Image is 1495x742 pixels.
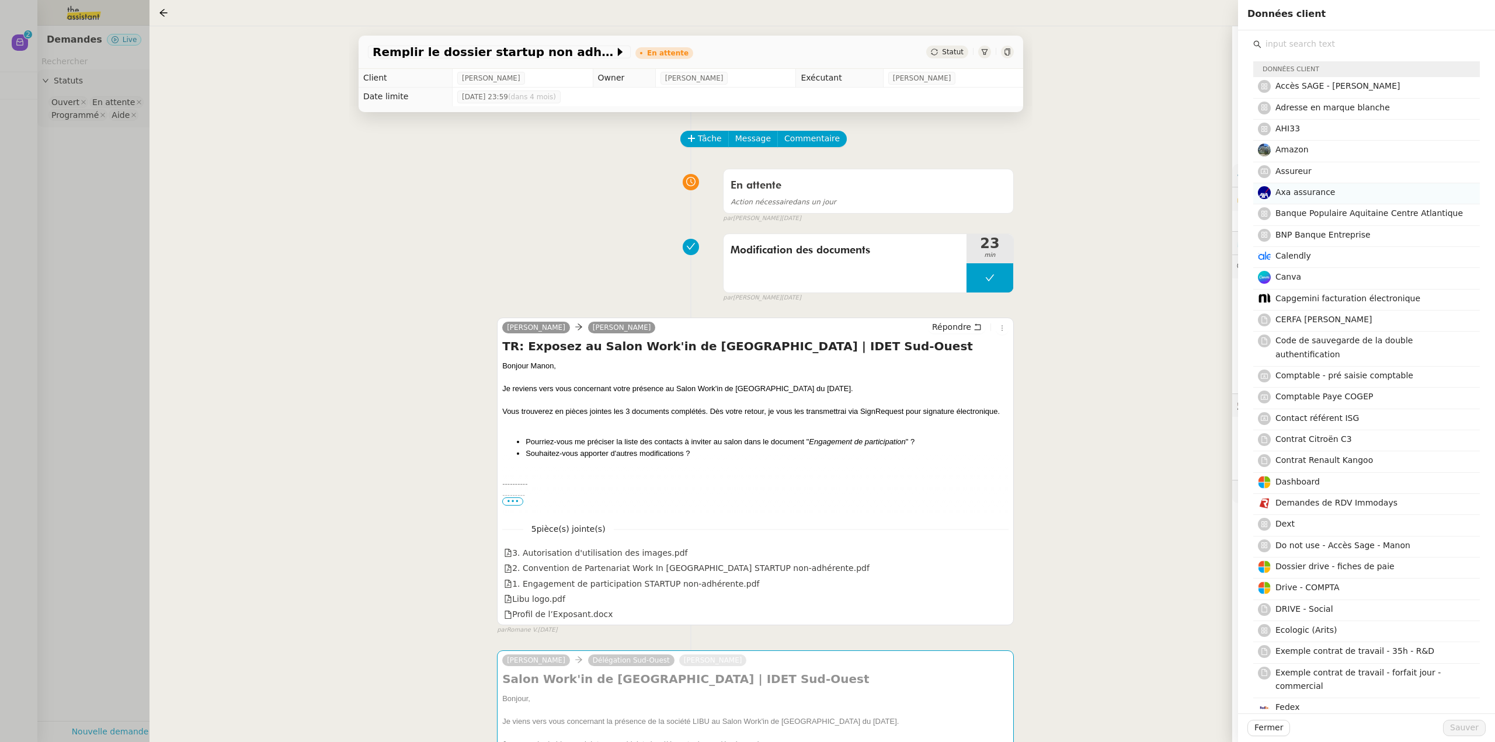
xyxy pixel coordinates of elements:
[1275,124,1300,133] span: AHI33
[1275,294,1420,303] span: Capgemini facturation électronique
[1275,315,1372,324] span: CERFA [PERSON_NAME]
[735,132,771,145] span: Message
[504,608,613,621] div: Profil de l’Exposant.docx
[504,577,759,591] div: 1. Engagement de participation STARTUP non-adhérente.pdf
[1237,192,1313,205] span: 🔐
[502,383,1009,395] div: Je reviens vers vous concernant votre présence au Salon Work'in de [GEOGRAPHIC_DATA] du [DATE].
[1275,583,1340,592] span: Drive - COMPTA
[723,214,801,224] small: [PERSON_NAME]
[502,338,1009,354] h4: TR: Exposez au Salon Work'in de [GEOGRAPHIC_DATA] | IDET Sud-Ouest
[1275,187,1335,197] span: Axa assurance
[1275,145,1309,154] span: Amazon
[1253,61,1480,77] div: Données client
[526,448,1009,459] li: Souhaitez-vous apporter d'autres modifications ?
[1275,208,1463,218] span: Banque Populaire Aquitaine Centre Atlantique
[1275,434,1352,444] span: Contrat Citroën C3
[1275,562,1395,571] span: Dossier drive - fiches de paie
[526,436,1009,448] li: Pourriez-vous me préciser la liste des contacts à inviter au salon dans le document " " ?
[1258,476,1271,489] img: libu33-my.sharepoint.com
[777,131,847,147] button: Commentaire
[728,131,778,147] button: Message
[523,522,614,536] span: 5
[373,46,614,58] span: Remplir le dossier startup non adhérente
[359,88,452,106] td: Date limite
[593,69,655,88] td: Owner
[504,593,565,606] div: Libu logo.pdf
[1232,255,1495,278] div: 💬Commentaires 2
[731,198,836,206] span: dans un jour
[359,69,452,88] td: Client
[1258,250,1271,263] img: calendly.com
[1258,186,1271,199] img: espaceclient.axa.fr
[1247,720,1290,736] button: Fermer
[502,489,1009,501] div: ---------
[588,322,656,333] a: [PERSON_NAME]
[1258,271,1271,284] img: canva.com
[508,93,556,101] span: (dans 4 mois)
[502,671,1009,687] h4: Salon Work'in de [GEOGRAPHIC_DATA] | IDET Sud-Ouest
[462,72,520,84] span: [PERSON_NAME]
[679,655,747,666] a: [PERSON_NAME]
[1237,487,1273,496] span: 🧴
[1237,262,1333,271] span: 💬
[1258,497,1271,510] img: immodays-workdays.republikgroup.fr
[932,321,971,333] span: Répondre
[1443,720,1486,736] button: Sauver
[502,497,523,506] span: •••
[942,48,964,56] span: Statut
[731,242,959,259] span: Modification des documents
[1275,230,1371,239] span: BNP Banque Entreprise
[1275,541,1410,550] span: Do not use - Accès Sage - Manon
[502,655,570,666] a: [PERSON_NAME]
[1275,519,1295,528] span: Dext
[809,437,906,446] em: Engagement de participation
[588,655,675,666] a: Délégation Sud-Ouest
[1232,164,1495,187] div: ⚙️Procédures
[502,322,570,333] a: [PERSON_NAME]
[1275,166,1312,176] span: Assureur
[1275,272,1301,281] span: Canva
[796,69,883,88] td: Exécutant
[1232,187,1495,210] div: 🔐Données client
[1275,251,1311,260] span: Calendly
[1258,581,1271,594] img: libu33-my.sharepoint.com
[1261,36,1480,52] input: input search text
[1258,144,1271,156] img: amazon.fr
[462,91,556,103] span: [DATE] 23:59
[1275,371,1413,380] span: Comptable - pré saisie comptable
[1275,625,1337,635] span: Ecologic (Arits)
[1232,232,1495,255] div: ⏲️Tâches 37:21
[1275,455,1373,465] span: Contrat Renault Kangoo
[781,293,801,303] span: [DATE]
[1247,8,1326,19] span: Données client
[504,546,687,560] div: 3. Autorisation d'utilisation des images.pdf
[1275,604,1333,614] span: DRIVE - Social
[784,132,840,145] span: Commentaire
[781,214,801,224] span: [DATE]
[1275,81,1400,90] span: Accès SAGE - [PERSON_NAME]
[731,198,792,206] span: Action nécessaire
[537,524,606,534] span: pièce(s) jointe(s)
[1275,392,1373,401] span: Comptable Paye COGEP
[723,214,733,224] span: par
[1275,702,1299,712] span: Fedex
[502,716,1009,727] div: Je viens vers vous concernant la présence de la société LIBU au Salon Work'in de [GEOGRAPHIC_DATA...
[731,180,781,191] span: En attente
[928,321,986,333] button: Répondre
[723,293,801,303] small: [PERSON_NAME]
[1275,336,1413,358] span: Code de sauvegarde de la double authentification
[497,625,507,635] span: par
[502,406,1009,417] div: Vous trouverez en pièces jointes les 3 documents complétés. Dès votre retour, je vous les transme...
[538,625,558,635] span: [DATE]
[1258,292,1271,305] img: tradinggrid.opentext.com
[665,72,724,84] span: [PERSON_NAME]
[1258,560,1271,573] img: libu33-my.sharepoint.com
[893,72,951,84] span: [PERSON_NAME]
[698,132,722,145] span: Tâche
[966,236,1013,250] span: 23
[1237,400,1383,410] span: 🕵️
[1232,480,1495,503] div: 🧴Autres
[1275,477,1320,486] span: Dashboard
[723,293,733,303] span: par
[1275,413,1359,423] span: Contact référent ISG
